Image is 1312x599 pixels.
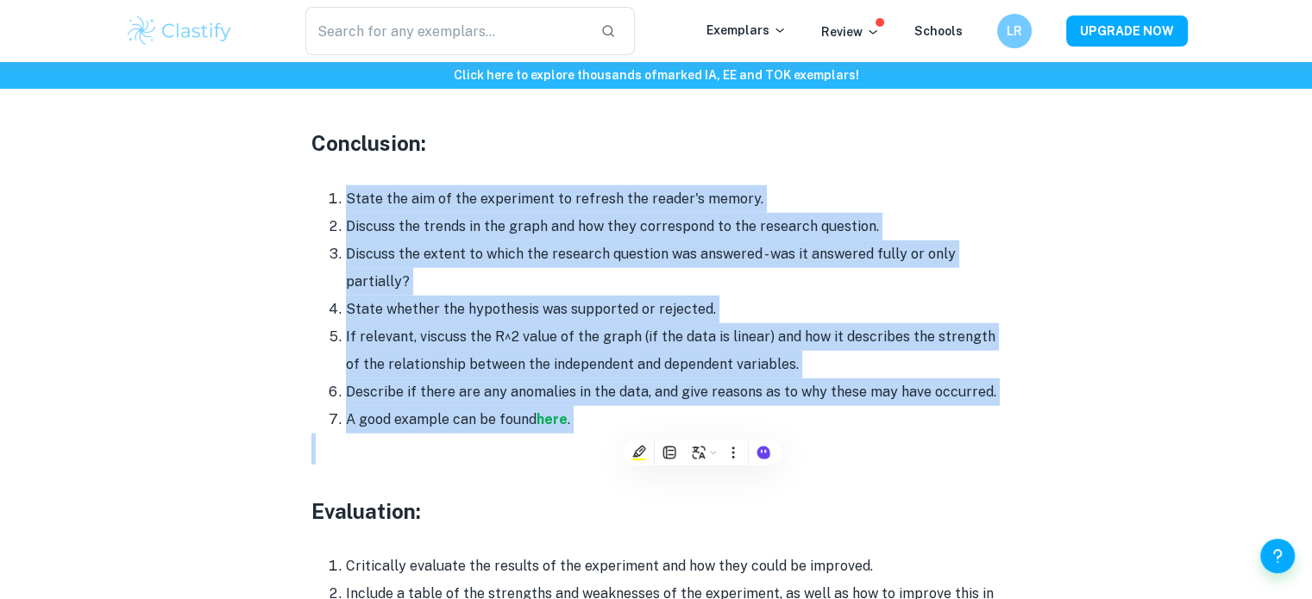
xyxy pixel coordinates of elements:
[537,411,568,427] a: here
[346,378,1001,406] li: Describe if there are any anomalies in the data, and give reasons as to why these may have occurred.
[706,21,787,40] p: Exemplars
[346,552,1001,580] li: Critically evaluate the results of the experiment and how they could be improved.
[311,128,1001,159] h3: Conclusion:
[1066,16,1188,47] button: UPGRADE NOW
[914,24,963,38] a: Schools
[346,185,1001,213] li: State the aim of the experiment to refresh the reader's memory.
[1004,22,1024,41] h6: LR
[1260,539,1295,573] button: Help and Feedback
[3,66,1309,84] h6: Click here to explore thousands of marked IA, EE and TOK exemplars !
[125,14,235,48] img: Clastify logo
[821,22,880,41] p: Review
[346,323,1001,378] li: If relevant, viscuss the R^2 value of the graph (if the data is linear) and how it describes the ...
[346,406,1001,434] li: A good example can be found .
[346,213,1001,240] li: Discuss the trends in the graph and how they correspond to the research question.
[311,499,421,523] span: Evaluation:
[346,240,1001,296] li: Discuss the extent to which the research question was answered - was it answered fully or only pa...
[997,14,1032,48] button: LR
[346,296,1001,323] li: State whether the hypothesis was supported or rejected.
[305,7,587,55] input: Search for any exemplars...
